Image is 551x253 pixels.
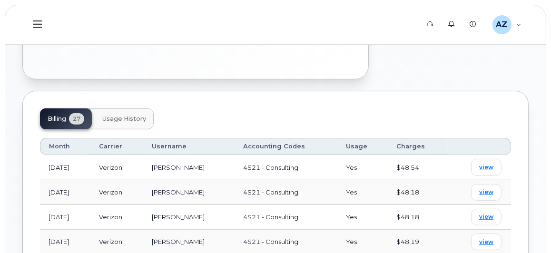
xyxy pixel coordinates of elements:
span: 4S21 - Consulting [243,238,298,245]
span: 4S21 - Consulting [243,213,298,221]
span: view [479,238,493,246]
td: [PERSON_NAME] [143,205,235,230]
a: view [471,184,502,201]
span: Usage History [102,115,146,123]
th: Username [143,138,235,155]
iframe: Messenger Launcher [510,212,544,246]
span: view [479,188,493,196]
div: $48.54 [396,163,439,172]
td: Verizon [90,180,143,205]
td: [PERSON_NAME] [143,155,235,180]
a: view [471,209,502,225]
td: Verizon [90,155,143,180]
div: $48.18 [396,188,439,197]
td: Yes [338,155,388,180]
span: 4S21 - Consulting [243,164,298,171]
a: view [471,234,502,250]
td: [DATE] [40,205,90,230]
div: Allison Zimpfer [486,15,528,34]
td: Yes [338,205,388,230]
td: [DATE] [40,155,90,180]
span: view [479,163,493,172]
div: $48.19 [396,237,439,246]
th: Carrier [90,138,143,155]
td: Verizon [90,205,143,230]
td: Yes [338,180,388,205]
th: Accounting Codes [235,138,338,155]
th: Charges [388,138,447,155]
span: 4S21 - Consulting [243,188,298,196]
div: $48.18 [396,213,439,222]
span: view [479,213,493,221]
td: [DATE] [40,180,90,205]
span: AZ [496,19,508,30]
th: Usage [338,138,388,155]
td: [PERSON_NAME] [143,180,235,205]
a: view [471,159,502,175]
th: Month [40,138,90,155]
